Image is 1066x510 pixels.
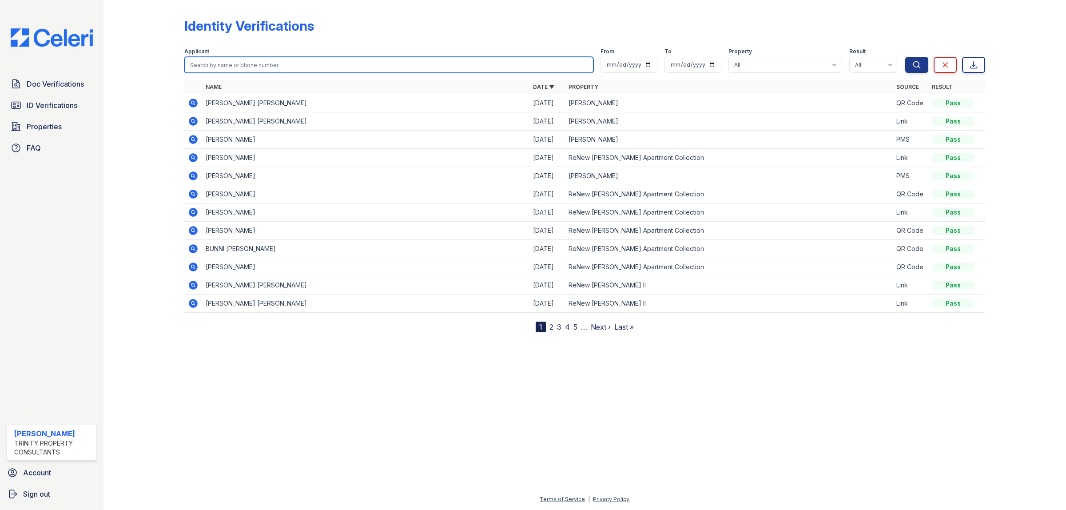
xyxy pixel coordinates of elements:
[601,48,614,55] label: From
[4,485,100,503] a: Sign out
[7,118,96,135] a: Properties
[529,276,565,295] td: [DATE]
[893,203,928,222] td: Link
[533,84,554,90] a: Date ▼
[932,117,975,126] div: Pass
[4,464,100,482] a: Account
[932,153,975,162] div: Pass
[529,203,565,222] td: [DATE]
[569,84,598,90] a: Property
[27,143,41,153] span: FAQ
[565,185,892,203] td: ReNew [PERSON_NAME] Apartment Collection
[893,276,928,295] td: Link
[206,84,222,90] a: Name
[14,428,93,439] div: [PERSON_NAME]
[581,322,587,332] span: …
[529,222,565,240] td: [DATE]
[529,112,565,131] td: [DATE]
[614,323,634,331] a: Last »
[202,94,529,112] td: [PERSON_NAME] [PERSON_NAME]
[202,222,529,240] td: [PERSON_NAME]
[893,222,928,240] td: QR Code
[893,112,928,131] td: Link
[932,244,975,253] div: Pass
[536,322,546,332] div: 1
[529,240,565,258] td: [DATE]
[932,171,975,180] div: Pass
[27,121,62,132] span: Properties
[184,57,593,73] input: Search by name or phone number
[529,185,565,203] td: [DATE]
[27,100,77,111] span: ID Verifications
[728,48,752,55] label: Property
[529,258,565,276] td: [DATE]
[202,240,529,258] td: BUNNI [PERSON_NAME]
[932,263,975,271] div: Pass
[932,190,975,199] div: Pass
[932,84,953,90] a: Result
[565,203,892,222] td: ReNew [PERSON_NAME] Apartment Collection
[529,131,565,149] td: [DATE]
[529,295,565,313] td: [DATE]
[932,208,975,217] div: Pass
[932,135,975,144] div: Pass
[27,79,84,89] span: Doc Verifications
[202,185,529,203] td: [PERSON_NAME]
[893,295,928,313] td: Link
[540,496,585,502] a: Terms of Service
[893,131,928,149] td: PMS
[14,439,93,457] div: Trinity Property Consultants
[593,496,629,502] a: Privacy Policy
[202,276,529,295] td: [PERSON_NAME] [PERSON_NAME]
[202,203,529,222] td: [PERSON_NAME]
[4,28,100,47] img: CE_Logo_Blue-a8612792a0a2168367f1c8372b55b34899dd931a85d93a1a3d3e32e68fde9ad4.png
[588,496,590,502] div: |
[896,84,919,90] a: Source
[565,295,892,313] td: ReNew [PERSON_NAME] II
[565,112,892,131] td: [PERSON_NAME]
[893,240,928,258] td: QR Code
[549,323,553,331] a: 2
[893,149,928,167] td: Link
[664,48,672,55] label: To
[202,131,529,149] td: [PERSON_NAME]
[557,323,561,331] a: 3
[893,258,928,276] td: QR Code
[202,295,529,313] td: [PERSON_NAME] [PERSON_NAME]
[565,240,892,258] td: ReNew [PERSON_NAME] Apartment Collection
[893,185,928,203] td: QR Code
[893,94,928,112] td: QR Code
[202,167,529,185] td: [PERSON_NAME]
[202,258,529,276] td: [PERSON_NAME]
[529,94,565,112] td: [DATE]
[184,48,209,55] label: Applicant
[565,131,892,149] td: [PERSON_NAME]
[932,226,975,235] div: Pass
[7,75,96,93] a: Doc Verifications
[23,489,50,499] span: Sign out
[932,281,975,290] div: Pass
[565,323,570,331] a: 4
[202,112,529,131] td: [PERSON_NAME] [PERSON_NAME]
[565,94,892,112] td: [PERSON_NAME]
[932,299,975,308] div: Pass
[529,167,565,185] td: [DATE]
[202,149,529,167] td: [PERSON_NAME]
[849,48,866,55] label: Result
[565,149,892,167] td: ReNew [PERSON_NAME] Apartment Collection
[893,167,928,185] td: PMS
[591,323,611,331] a: Next ›
[565,222,892,240] td: ReNew [PERSON_NAME] Apartment Collection
[529,149,565,167] td: [DATE]
[565,276,892,295] td: ReNew [PERSON_NAME] II
[932,99,975,108] div: Pass
[573,323,577,331] a: 5
[565,258,892,276] td: ReNew [PERSON_NAME] Apartment Collection
[7,96,96,114] a: ID Verifications
[7,139,96,157] a: FAQ
[23,467,51,478] span: Account
[565,167,892,185] td: [PERSON_NAME]
[184,18,314,34] div: Identity Verifications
